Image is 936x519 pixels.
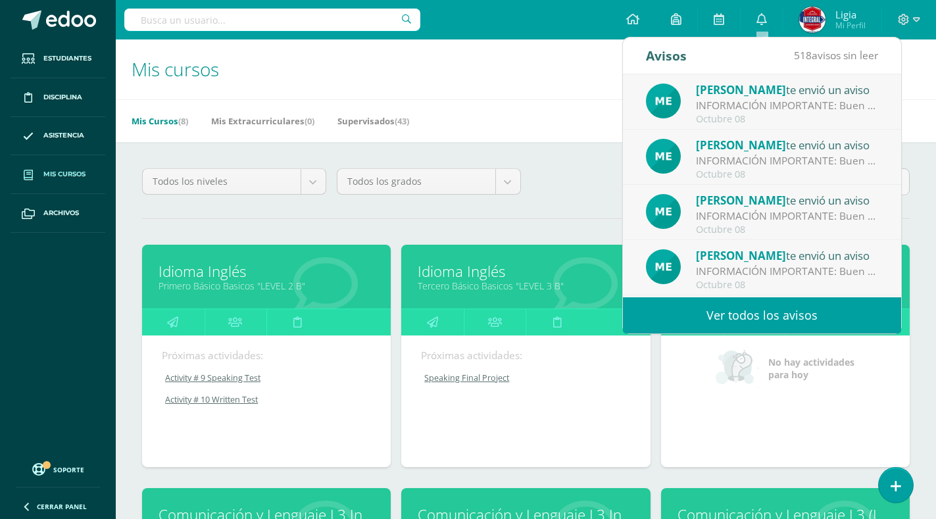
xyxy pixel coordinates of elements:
[696,81,879,98] div: te envió un aviso
[11,194,105,233] a: Archivos
[696,264,879,279] div: INFORMACIÓN IMPORTANTE: Buen día estimado, es un gusto saludarles deseando éxitos en sus labores....
[37,502,87,511] span: Cerrar panel
[347,169,485,194] span: Todos los grados
[132,57,219,82] span: Mis cursos
[16,460,100,478] a: Soporte
[143,169,326,194] a: Todos los niveles
[799,7,825,33] img: aae16b3bad05e569c108caa426bcde01.png
[696,137,786,153] span: [PERSON_NAME]
[696,114,879,125] div: Octubre 08
[11,78,105,117] a: Disciplina
[178,115,188,127] span: (8)
[646,249,681,284] img: c105304d023d839b59a15d0bf032229d.png
[337,169,520,194] a: Todos los grados
[43,92,82,103] span: Disciplina
[696,136,879,153] div: te envió un aviso
[395,115,409,127] span: (43)
[646,37,687,74] div: Avisos
[337,111,409,132] a: Supervisados(43)
[646,194,681,229] img: c105304d023d839b59a15d0bf032229d.png
[43,169,86,180] span: Mis cursos
[159,261,374,282] a: Idioma Inglés
[696,193,786,208] span: [PERSON_NAME]
[696,82,786,97] span: [PERSON_NAME]
[623,297,901,334] a: Ver todos los avisos
[794,48,812,62] span: 518
[11,117,105,156] a: Asistencia
[132,111,188,132] a: Mis Cursos(8)
[696,224,879,235] div: Octubre 08
[305,115,314,127] span: (0)
[162,372,372,383] a: Activity # 9 Speaking Test
[696,153,879,168] div: INFORMACIÓN IMPORTANTE: Buen día estimado, es un gusto saludarles deseando éxitos en sus labores....
[124,9,420,31] input: Busca un usuario...
[11,155,105,194] a: Mis cursos
[159,280,374,292] a: Primero Básico Basicos "LEVEL 2 B"
[696,280,879,291] div: Octubre 08
[43,130,84,141] span: Asistencia
[696,248,786,263] span: [PERSON_NAME]
[696,191,879,209] div: te envió un aviso
[43,53,91,64] span: Estudiantes
[43,208,79,218] span: Archivos
[696,98,879,113] div: INFORMACIÓN IMPORTANTE: Buen día estimado, es un gusto saludarles deseando éxitos en sus labores....
[696,247,879,264] div: te envió un aviso
[794,48,878,62] span: avisos sin leer
[421,349,630,362] div: Próximas actividades:
[716,349,759,388] img: no_activities_small.png
[696,169,879,180] div: Octubre 08
[162,394,372,405] a: Activity # 10 Written Test
[646,84,681,118] img: c105304d023d839b59a15d0bf032229d.png
[162,349,371,362] div: Próximas actividades:
[835,20,866,31] span: Mi Perfil
[418,280,633,292] a: Tercero Básico Basicos "LEVEL 3 B"
[11,39,105,78] a: Estudiantes
[696,209,879,224] div: INFORMACIÓN IMPORTANTE: Buen día estimado, es un gusto saludarles deseando éxitos en sus labores....
[646,139,681,174] img: c105304d023d839b59a15d0bf032229d.png
[421,372,631,383] a: Speaking Final Project
[153,169,291,194] span: Todos los niveles
[53,465,84,474] span: Soporte
[211,111,314,132] a: Mis Extracurriculares(0)
[835,8,866,21] span: Ligia
[768,356,854,381] span: No hay actividades para hoy
[418,261,633,282] a: Idioma Inglés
